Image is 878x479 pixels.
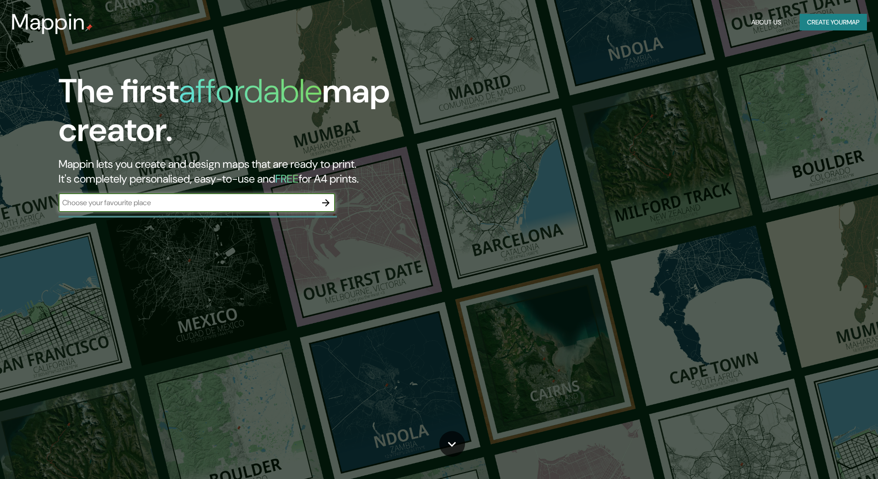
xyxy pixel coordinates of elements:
[59,72,498,157] h1: The first map creator.
[179,70,322,112] h1: affordable
[800,14,867,31] button: Create yourmap
[11,9,85,35] h3: Mappin
[59,197,317,208] input: Choose your favourite place
[59,157,498,186] h2: Mappin lets you create and design maps that are ready to print. It's completely personalised, eas...
[275,171,299,186] h5: FREE
[748,14,785,31] button: About Us
[85,24,93,31] img: mappin-pin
